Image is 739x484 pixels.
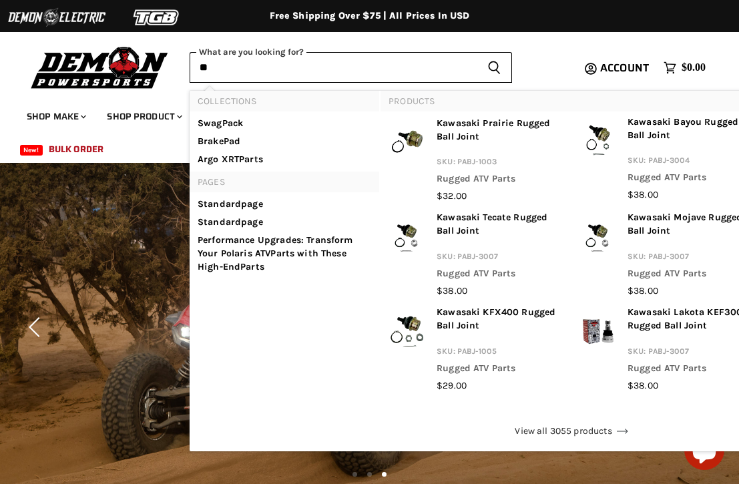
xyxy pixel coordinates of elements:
a: SwagPack [198,117,371,130]
li: collections: Swag Pack [190,111,379,132]
span: $0.00 [682,61,706,74]
a: Kawasaki KFX400 Rugged Ball Joint Kawasaki KFX400 Rugged Ball Joint SKU: PABJ-1005 Rugged ATV Par... [389,306,563,393]
li: Pages [190,172,379,192]
a: Account [594,62,657,74]
p: SKU: PABJ-1003 [437,155,563,172]
a: Standardpage [198,216,371,229]
span: New! [20,145,43,156]
li: Collections [190,91,379,111]
a: $0.00 [657,58,712,77]
p: Kawasaki KFX400 Rugged Ball Joint [437,306,563,336]
a: Argo XRTParts [198,153,371,166]
span: $32.00 [437,190,467,202]
span: $38.00 [628,189,658,200]
p: Rugged ATV Parts [437,267,563,284]
p: Kawasaki Tecate Rugged Ball Joint [437,211,563,242]
b: Pa [224,136,234,147]
span: $38.00 [628,380,658,391]
li: Page dot 3 [382,472,387,477]
img: Kawasaki Bayou Rugged Ball Joint [579,115,617,165]
li: pages: Performance Upgrades: Transform Your Polaris ATV Parts with These High-End Parts [190,231,379,279]
span: $29.00 [437,380,467,391]
li: pages: Standard page [190,213,379,231]
img: Demon Powersports [27,43,173,91]
img: Demon Electric Logo 2 [7,5,107,30]
li: collections: Brake Pad [190,132,379,150]
inbox-online-store-chat: Shopify online store chat [680,430,728,473]
b: Pa [239,154,250,165]
a: Kawasaki Prairie Rugged Ball Joint Kawasaki Prairie Rugged Ball Joint SKU: PABJ-1003 Rugged ATV P... [389,117,563,204]
a: Bulk Order [39,136,113,163]
b: Pa [240,261,251,272]
p: SKU: PABJ-1005 [437,344,563,362]
a: Kawasaki Tecate Rugged Ball Joint Kawasaki Tecate Rugged Ball Joint SKU: PABJ-3007 Rugged ATV Par... [389,211,563,298]
span: View all 3055 products [515,425,628,438]
a: BrakePad [198,135,371,148]
div: Pages [190,172,379,279]
img: Kawasaki Mojave Rugged Ball Joint [579,211,617,260]
li: products: Kawasaki KFX400 Rugged Ball Joint [381,302,571,397]
a: Standardpage [198,198,371,211]
b: pa [241,198,252,210]
ul: Main menu [17,97,702,163]
li: pages: Standard page [190,192,379,213]
b: pa [241,216,252,228]
span: $38.00 [628,285,658,296]
img: Kawasaki Prairie Rugged Ball Joint [389,117,426,166]
img: Kawasaki KFX400 Rugged Ball Joint [389,306,426,355]
li: products: Kawasaki Tecate Rugged Ball Joint [381,207,571,302]
p: Kawasaki Prairie Rugged Ball Joint [437,117,563,148]
a: Shop Product [97,103,190,130]
p: Rugged ATV Parts [437,362,563,379]
span: $38.00 [437,285,467,296]
a: Performance Upgrades: Transform Your Polaris ATVParts with These High-EndParts [198,234,371,274]
a: Shop Make [17,103,94,130]
li: collections: Argo XRT Parts [190,150,379,172]
span: Account [600,59,649,76]
li: Page dot 1 [352,472,357,477]
button: Previous [23,314,50,340]
img: TGB Logo 2 [107,5,207,30]
div: Collections [190,91,379,172]
img: Kawasaki Tecate Rugged Ball Joint [389,211,426,260]
p: Rugged ATV Parts [437,172,563,190]
li: Page dot 2 [367,472,372,477]
form: Product [190,52,512,83]
b: Pa [222,117,233,129]
input: When autocomplete results are available use up and down arrows to review and enter to select [190,52,477,83]
img: Kawasaki Lakota KEF300 Rugged Ball Joint [579,306,617,355]
p: SKU: PABJ-3007 [437,250,563,267]
li: products: Kawasaki Prairie Rugged Ball Joint [381,111,571,208]
b: Pa [270,248,281,259]
button: Search [477,52,512,83]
